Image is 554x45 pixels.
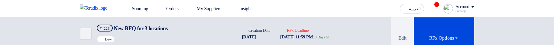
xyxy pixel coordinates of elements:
[118,2,153,15] a: Sourcing
[226,2,258,15] a: Insights
[242,34,270,40] div: [DATE]
[409,7,421,11] span: العربية
[80,4,111,12] img: Teradix logo
[114,25,168,31] span: New RFQ for 3 locations
[183,2,226,15] a: My Suppliers
[455,9,474,13] div: Sadsadjs
[280,34,330,40] div: [DATE] 11:59 PM
[443,4,453,13] img: profile_test.png
[280,27,330,34] div: RFx Deadline
[455,4,469,10] div: Account
[429,34,459,42] div: RFx Options
[100,26,110,30] div: #4228
[242,27,270,34] div: Creation Date
[97,25,168,32] h5: New RFQ for 3 locations
[105,37,112,41] span: Low
[434,2,439,7] span: 4
[400,4,424,13] button: العربية
[313,34,330,40] div: 10 Days left
[153,2,183,15] a: Orders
